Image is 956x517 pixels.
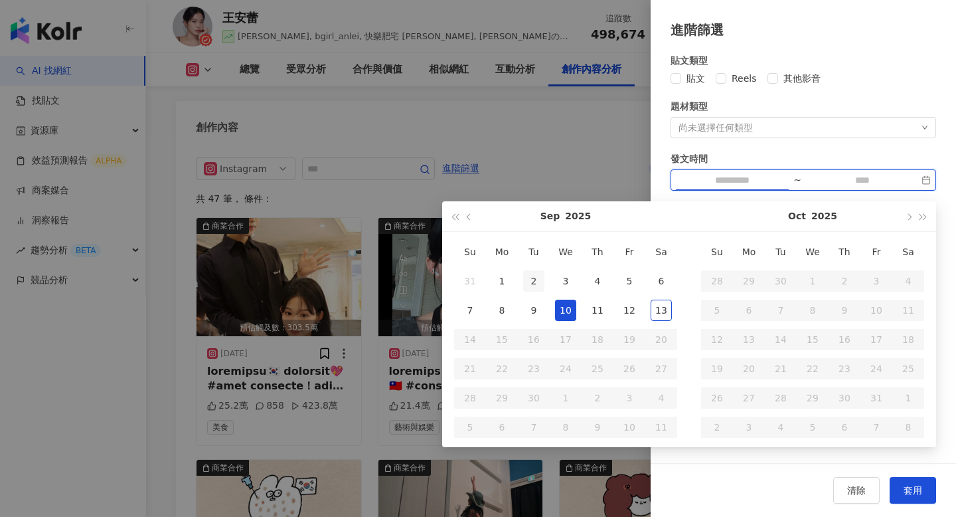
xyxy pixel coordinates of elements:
[582,266,613,296] td: 2025-09-04
[518,296,550,325] td: 2025-09-09
[645,237,677,266] th: Sa
[486,237,518,266] th: Mo
[555,270,576,292] div: 3
[518,266,550,296] td: 2025-09-02
[651,300,672,321] div: 13
[778,71,826,86] span: 其他影音
[491,270,513,292] div: 1
[671,152,936,166] div: 發文時間
[486,266,518,296] td: 2025-09-01
[582,296,613,325] td: 2025-09-11
[613,266,645,296] td: 2025-09-05
[454,296,486,325] td: 2025-09-07
[890,477,936,504] button: 套用
[829,237,860,266] th: Th
[645,266,677,296] td: 2025-09-06
[651,270,672,292] div: 6
[788,201,806,231] button: Oct
[565,201,591,231] button: 2025
[860,237,892,266] th: Fr
[833,477,880,504] button: 清除
[550,296,582,325] td: 2025-09-10
[454,237,486,266] th: Su
[555,300,576,321] div: 10
[671,20,936,40] div: 進階篩選
[491,300,513,321] div: 8
[619,300,640,321] div: 12
[892,237,924,266] th: Sa
[811,201,837,231] button: 2025
[678,122,753,133] div: 尚未選擇任何類型
[765,237,797,266] th: Tu
[681,71,710,86] span: 貼文
[797,237,829,266] th: We
[788,175,807,185] div: ~
[619,270,640,292] div: 5
[671,53,936,68] div: 貼文類型
[582,237,613,266] th: Th
[518,237,550,266] th: Tu
[523,300,544,321] div: 9
[701,237,733,266] th: Su
[645,296,677,325] td: 2025-09-13
[671,99,936,114] div: 題材類型
[523,270,544,292] div: 2
[587,270,608,292] div: 4
[847,485,866,496] span: 清除
[459,300,481,321] div: 7
[613,296,645,325] td: 2025-09-12
[550,237,582,266] th: We
[904,485,922,496] span: 套用
[486,296,518,325] td: 2025-09-08
[459,270,481,292] div: 31
[726,71,762,86] span: Reels
[733,237,765,266] th: Mo
[550,266,582,296] td: 2025-09-03
[540,201,560,231] button: Sep
[454,266,486,296] td: 2025-08-31
[613,237,645,266] th: Fr
[921,124,928,131] span: down
[587,300,608,321] div: 11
